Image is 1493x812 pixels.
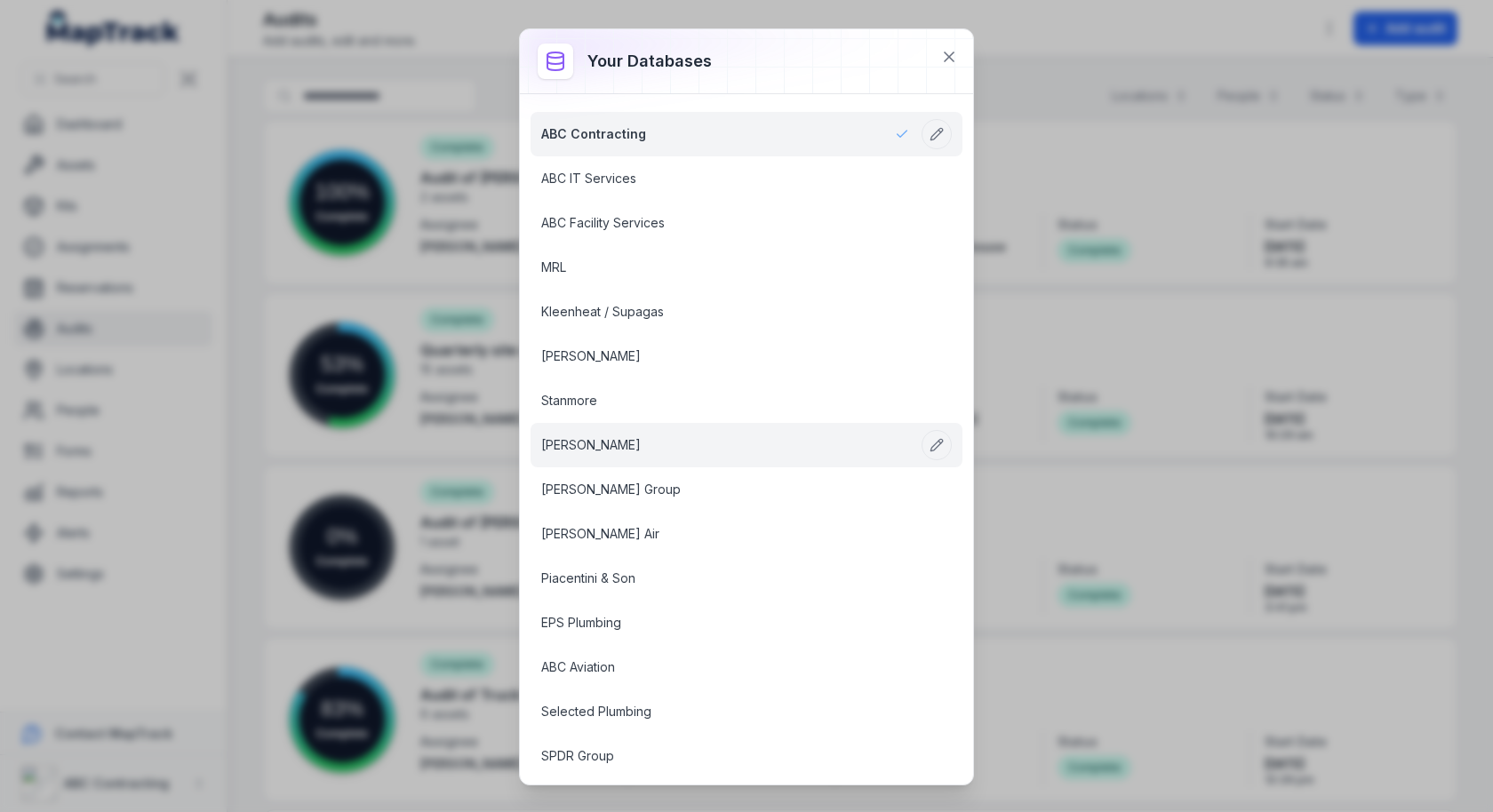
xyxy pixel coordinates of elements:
a: ABC Facility Services [541,214,909,232]
a: Kleenheat / Supagas [541,303,909,321]
a: SPDR Group [541,747,909,765]
a: Stanmore [541,392,909,410]
a: Piacentini & Son [541,569,909,587]
a: ABC Aviation [541,658,909,676]
a: [PERSON_NAME] Group [541,481,909,498]
a: ABC Contracting [541,125,909,143]
h3: Your databases [587,49,712,74]
a: EPS Plumbing [541,614,909,632]
a: MRL [541,259,909,276]
a: Selected Plumbing [541,703,909,720]
a: [PERSON_NAME] Air [541,525,909,543]
a: [PERSON_NAME] [541,347,909,365]
a: ABC IT Services [541,170,909,187]
a: [PERSON_NAME] [541,436,909,454]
